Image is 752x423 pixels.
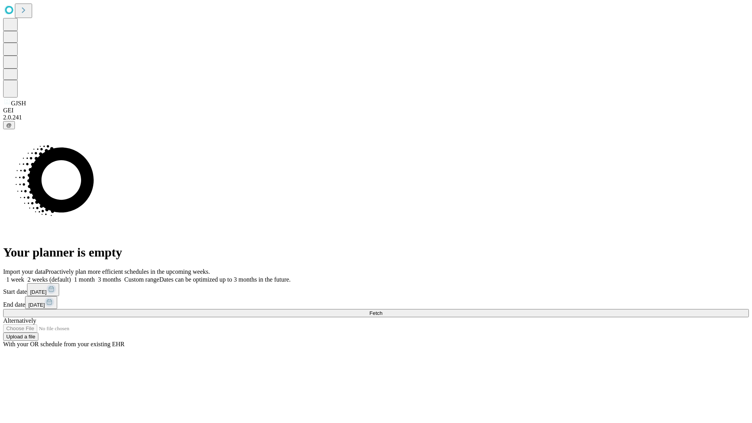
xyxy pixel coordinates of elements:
div: GEI [3,107,749,114]
span: Dates can be optimized up to 3 months in the future. [159,276,291,283]
span: [DATE] [30,289,47,295]
span: Fetch [369,310,382,316]
span: Proactively plan more efficient schedules in the upcoming weeks. [45,268,210,275]
div: 2.0.241 [3,114,749,121]
div: Start date [3,283,749,296]
button: @ [3,121,15,129]
span: GJSH [11,100,26,107]
span: 1 week [6,276,24,283]
h1: Your planner is empty [3,245,749,260]
button: Fetch [3,309,749,317]
span: Alternatively [3,317,36,324]
span: @ [6,122,12,128]
button: [DATE] [27,283,59,296]
span: 3 months [98,276,121,283]
span: [DATE] [28,302,45,308]
span: 1 month [74,276,95,283]
div: End date [3,296,749,309]
button: [DATE] [25,296,57,309]
span: Import your data [3,268,45,275]
span: 2 weeks (default) [27,276,71,283]
button: Upload a file [3,333,38,341]
span: Custom range [124,276,159,283]
span: With your OR schedule from your existing EHR [3,341,125,347]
